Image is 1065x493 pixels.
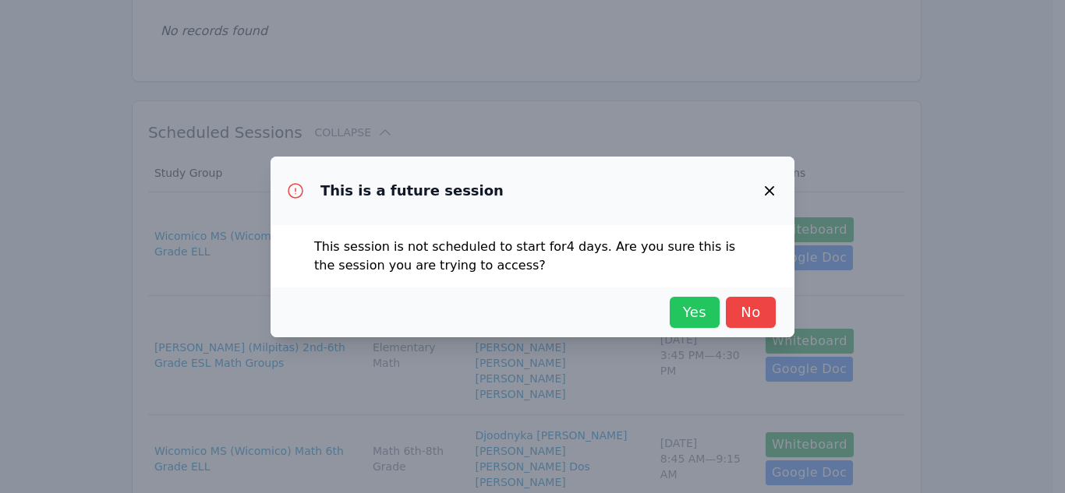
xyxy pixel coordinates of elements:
[314,238,751,275] p: This session is not scheduled to start for 4 days . Are you sure this is the session you are tryi...
[320,181,504,200] h3: This is a future session
[670,297,720,328] button: Yes
[734,301,768,323] span: No
[678,301,712,323] span: Yes
[726,297,776,328] button: No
